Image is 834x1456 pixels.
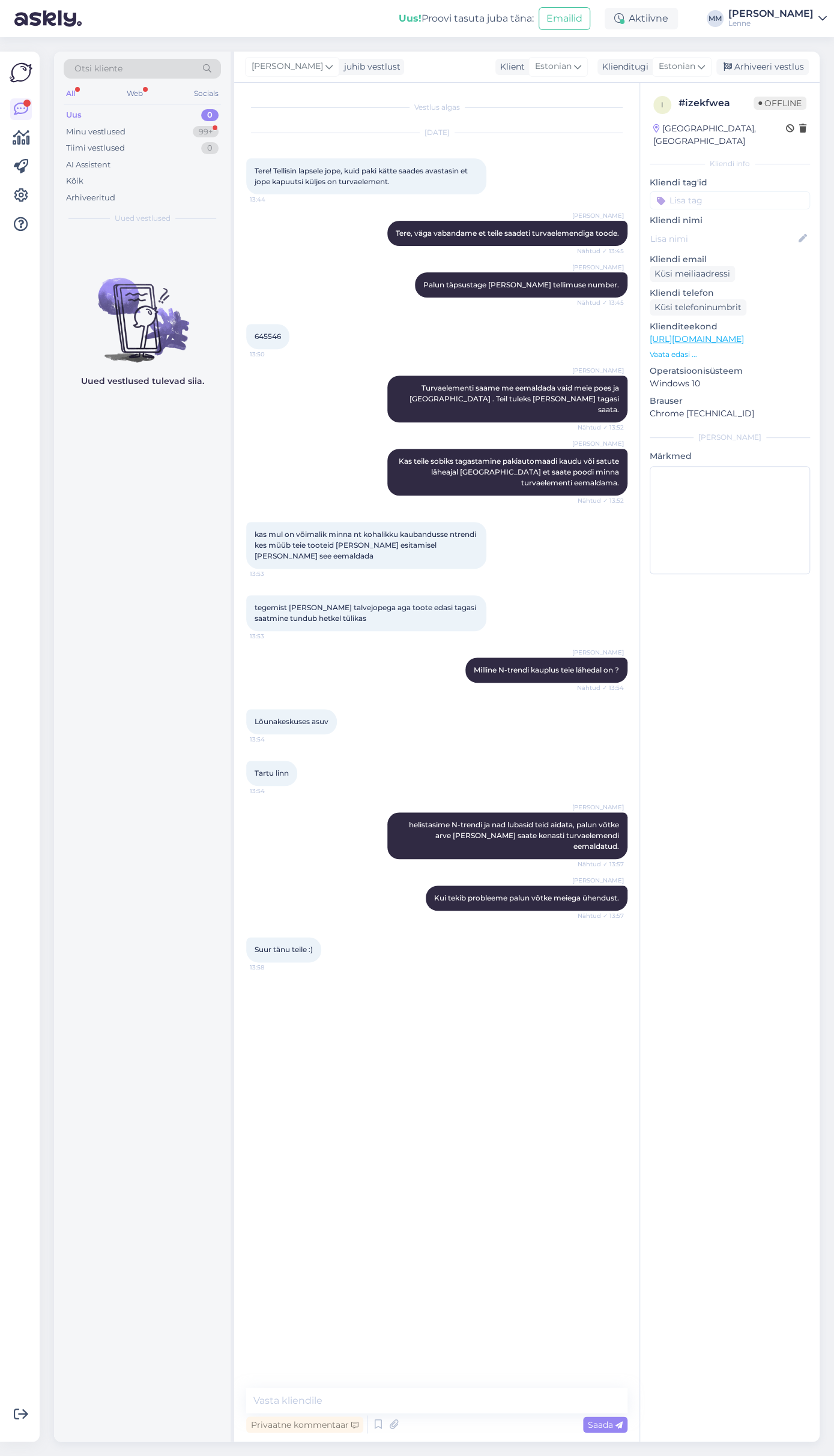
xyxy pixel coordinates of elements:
[572,803,624,812] span: [PERSON_NAME]
[572,211,624,220] span: [PERSON_NAME]
[252,60,323,73] span: [PERSON_NAME]
[250,632,295,641] span: 13:53
[572,876,624,885] span: [PERSON_NAME]
[409,820,621,851] span: helistasime N-trendi ja nad lubasid teid aidata, palun võtke arve [PERSON_NAME] saate kenasti tur...
[754,97,806,110] span: Offline
[115,213,171,224] span: Uued vestlused
[250,735,295,744] span: 13:54
[650,450,810,463] p: Märkmed
[577,298,624,307] span: Nähtud ✓ 13:45
[250,786,295,795] span: 13:54
[192,86,221,101] div: Socials
[10,61,32,84] img: Askly Logo
[650,365,810,377] p: Operatsioonisüsteem
[650,407,810,420] p: Chrome [TECHNICAL_ID]
[124,86,145,101] div: Web
[399,13,422,24] b: Uus!
[572,263,624,272] span: [PERSON_NAME]
[201,109,219,121] div: 0
[66,175,83,187] div: Kõik
[434,893,619,902] span: Kui tekib probleeme palun võtke meiega ühendust.
[650,214,810,227] p: Kliendi nimi
[716,59,809,75] div: Arhiveeri vestlus
[423,280,619,289] span: Palun täpsustage [PERSON_NAME] tellimuse number.
[588,1419,623,1430] span: Saada
[650,191,810,209] input: Lisa tag
[495,61,525,73] div: Klient
[650,395,810,407] p: Brauser
[193,126,219,138] div: 99+
[728,9,814,19] div: [PERSON_NAME]
[650,287,810,299] p: Kliendi telefon
[255,166,470,186] span: Tere! Tellisin lapsele jope, kuid paki kätte saades avastasin et jope kapuutsi küljes on turvaele...
[577,247,624,256] span: Nähtud ✓ 13:45
[650,334,744,344] a: [URL][DOMAIN_NAME]
[250,350,295,359] span: 13:50
[539,7,590,30] button: Emailid
[399,11,534,26] div: Proovi tasuta juba täna:
[653,122,786,148] div: [GEOGRAPHIC_DATA], [GEOGRAPHIC_DATA]
[650,299,746,316] div: Küsi telefoninumbrit
[728,19,814,28] div: Lenne
[650,349,810,360] p: Vaata edasi ...
[255,717,328,726] span: Lõunakeskuses asuv
[535,60,572,73] span: Estonian
[399,457,621,487] span: Kas teile sobiks tagastamine pakiautomaadi kaudu või satute läheajal [GEOGRAPHIC_DATA] et saate p...
[255,945,313,954] span: Suur tänu teile :)
[650,158,810,169] div: Kliendi info
[650,320,810,333] p: Klienditeekond
[255,530,478,560] span: kas mul on võimalik minna nt kohalikku kaubandusse ntrendi kes müüb teie tooteid [PERSON_NAME] es...
[578,423,624,432] span: Nähtud ✓ 13:52
[578,911,624,920] span: Nähtud ✓ 13:57
[396,229,619,238] span: Tere, väga vabandame et teile saadeti turvaelemendiga toode.
[577,683,624,692] span: Nähtud ✓ 13:54
[255,768,289,777] span: Tartu linn
[572,439,624,448] span: [PERSON_NAME]
[597,61,648,73] div: Klienditugi
[250,569,295,578] span: 13:53
[255,332,281,341] span: 645546
[650,253,810,266] p: Kliendi email
[409,383,621,414] span: Turvaelementi saame me eemaldada vaid meie poes ja [GEOGRAPHIC_DATA] . Teil tuleks [PERSON_NAME] ...
[572,648,624,657] span: [PERSON_NAME]
[54,256,231,364] img: No chats
[650,432,810,443] div: [PERSON_NAME]
[650,176,810,189] p: Kliendi tag'id
[474,665,619,674] span: Milline N-trendi kauplus teie lähedal on ?
[66,192,115,204] div: Arhiveeritud
[578,496,624,505] span: Nähtud ✓ 13:52
[81,375,204,388] p: Uued vestlused tulevad siia.
[650,266,735,282] div: Küsi meiliaadressi
[250,963,295,972] span: 13:58
[66,142,125,154] div: Tiimi vestlused
[66,126,125,138] div: Minu vestlused
[246,127,627,138] div: [DATE]
[661,100,663,109] span: i
[578,860,624,869] span: Nähtud ✓ 13:57
[246,1416,363,1433] div: Privaatne kommentaar
[339,61,400,73] div: juhib vestlust
[246,102,627,113] div: Vestlus algas
[678,96,754,110] div: # izekfwea
[728,9,827,28] a: [PERSON_NAME]Lenne
[66,159,110,171] div: AI Assistent
[250,195,295,204] span: 13:44
[255,603,478,623] span: tegemist [PERSON_NAME] talvejopega aga toote edasi tagasi saatmine tundub hetkel tülikas
[707,10,724,27] div: MM
[650,232,796,245] input: Lisa nimi
[659,60,695,73] span: Estonian
[572,366,624,375] span: [PERSON_NAME]
[605,8,678,29] div: Aktiivne
[64,86,77,101] div: All
[650,377,810,390] p: Windows 10
[74,62,122,75] span: Otsi kliente
[66,109,82,121] div: Uus
[201,142,219,154] div: 0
